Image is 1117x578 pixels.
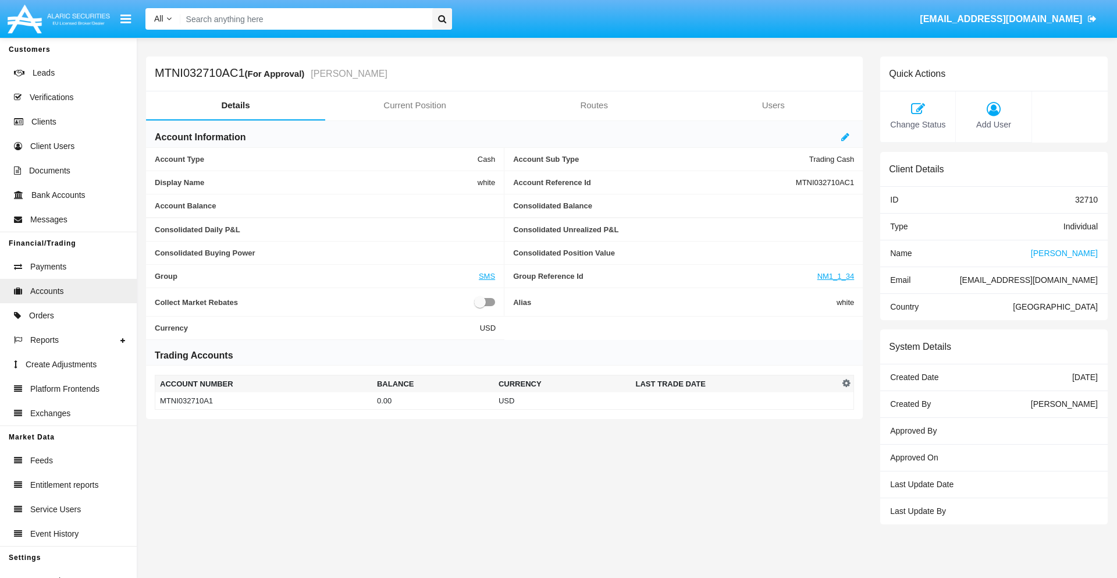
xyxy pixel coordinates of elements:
[631,375,839,393] th: Last Trade Date
[155,201,495,210] span: Account Balance
[155,249,495,257] span: Consolidated Buying Power
[155,178,478,187] span: Display Name
[915,3,1102,36] a: [EMAIL_ADDRESS][DOMAIN_NAME]
[30,334,59,346] span: Reports
[155,272,479,281] span: Group
[31,116,56,128] span: Clients
[30,261,66,273] span: Payments
[155,155,478,164] span: Account Type
[796,178,854,187] span: MTNI032710AC1
[154,14,163,23] span: All
[1013,302,1098,311] span: [GEOGRAPHIC_DATA]
[372,375,494,393] th: Balance
[30,383,99,395] span: Platform Frontends
[513,225,854,234] span: Consolidated Unrealized P&L
[30,214,67,226] span: Messages
[6,2,112,36] img: Logo image
[513,201,854,210] span: Consolidated Balance
[513,178,796,187] span: Account Reference Id
[1075,195,1098,204] span: 32710
[30,407,70,420] span: Exchanges
[478,178,495,187] span: white
[33,67,55,79] span: Leads
[890,453,938,462] span: Approved On
[155,131,246,144] h6: Account Information
[155,392,372,410] td: MTNI032710A1
[890,399,931,409] span: Created By
[26,359,97,371] span: Create Adjustments
[29,310,54,322] span: Orders
[478,155,495,164] span: Cash
[920,14,1082,24] span: [EMAIL_ADDRESS][DOMAIN_NAME]
[155,295,474,309] span: Collect Market Rebates
[308,69,387,79] small: [PERSON_NAME]
[146,91,325,119] a: Details
[31,189,86,201] span: Bank Accounts
[513,272,817,281] span: Group Reference Id
[890,480,954,489] span: Last Update Date
[30,528,79,540] span: Event History
[480,324,496,332] span: USD
[890,426,937,435] span: Approved By
[1031,399,1098,409] span: [PERSON_NAME]
[494,375,631,393] th: Currency
[155,375,372,393] th: Account Number
[30,285,64,297] span: Accounts
[890,373,938,382] span: Created Date
[809,155,855,164] span: Trading Cash
[684,91,863,119] a: Users
[1031,249,1098,258] span: [PERSON_NAME]
[962,119,1025,132] span: Add User
[155,324,480,332] span: Currency
[245,67,308,80] div: (For Approval)
[30,455,53,467] span: Feeds
[180,8,428,30] input: Search
[817,272,855,281] a: NM1_1_34
[513,155,809,164] span: Account Sub Type
[513,295,837,309] span: Alias
[889,68,945,79] h6: Quick Actions
[155,349,233,362] h6: Trading Accounts
[837,295,854,309] span: white
[30,503,81,516] span: Service Users
[1063,222,1098,231] span: Individual
[886,119,949,132] span: Change Status
[325,91,504,119] a: Current Position
[513,249,854,257] span: Consolidated Position Value
[494,392,631,410] td: USD
[890,249,912,258] span: Name
[890,222,908,231] span: Type
[1072,373,1098,382] span: [DATE]
[30,91,73,104] span: Verifications
[889,341,951,352] h6: System Details
[30,140,74,153] span: Client Users
[155,67,387,80] h5: MTNI032710AC1
[479,272,495,281] a: SMS
[960,275,1098,285] span: [EMAIL_ADDRESS][DOMAIN_NAME]
[890,195,898,204] span: ID
[29,165,70,177] span: Documents
[890,506,946,516] span: Last Update By
[30,479,99,491] span: Entitlement reports
[890,275,910,285] span: Email
[504,91,684,119] a: Routes
[890,302,919,311] span: Country
[145,13,180,25] a: All
[155,225,495,234] span: Consolidated Daily P&L
[889,164,944,175] h6: Client Details
[372,392,494,410] td: 0.00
